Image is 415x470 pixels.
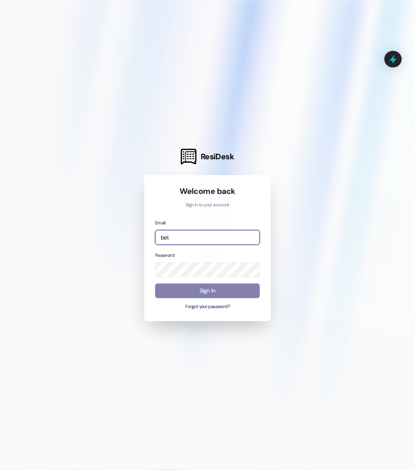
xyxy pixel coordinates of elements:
button: Sign In [155,284,260,298]
span: ResiDesk [201,151,234,162]
img: ResiDesk Logo [181,149,197,165]
p: Sign in to your account [155,202,260,209]
button: Forgot your password? [155,304,260,310]
label: Email [155,220,166,226]
h1: Welcome back [155,186,260,197]
label: Password [155,252,174,258]
input: name@example.com [155,230,260,245]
